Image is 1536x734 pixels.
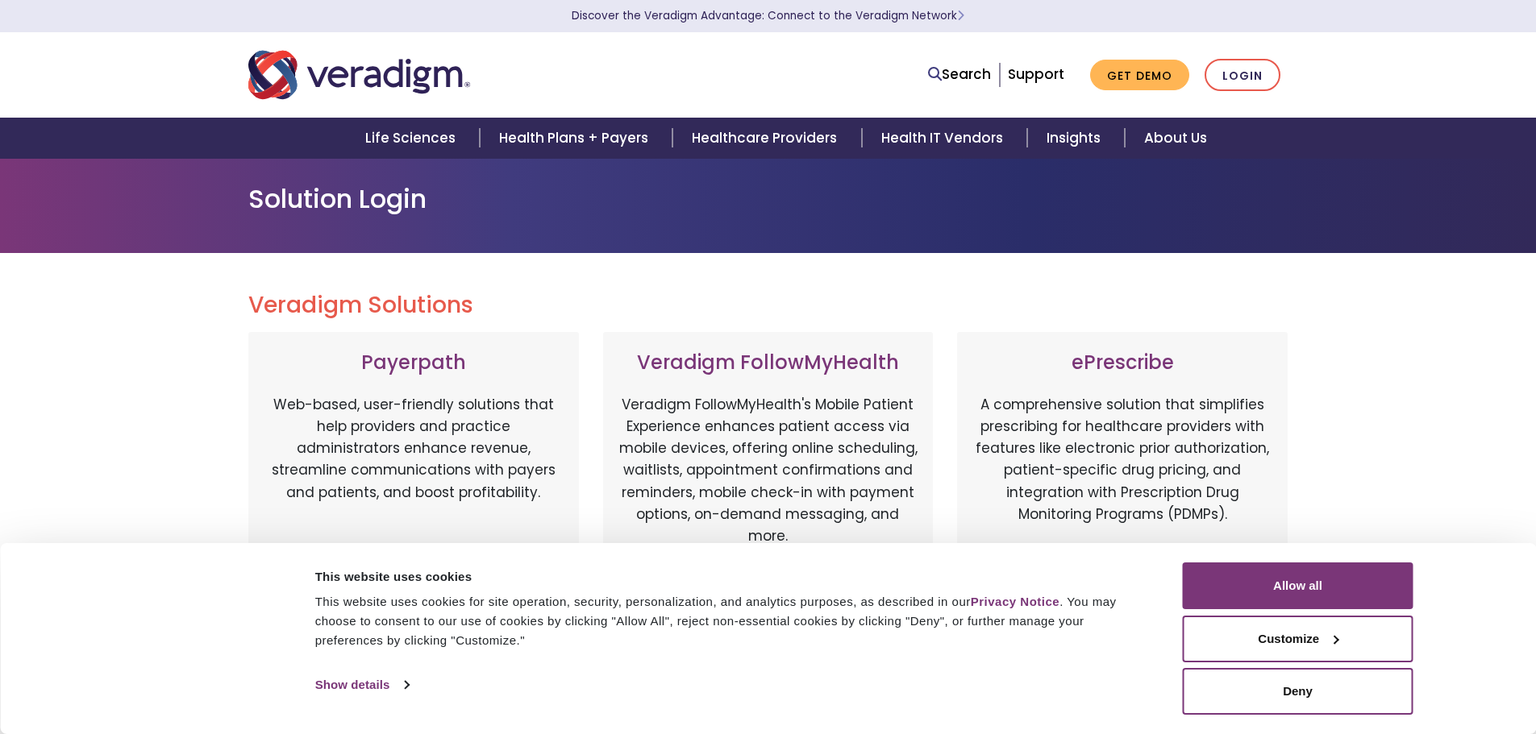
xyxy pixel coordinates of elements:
div: This website uses cookies [315,567,1147,587]
h2: Veradigm Solutions [248,292,1288,319]
p: Veradigm FollowMyHealth's Mobile Patient Experience enhances patient access via mobile devices, o... [619,394,918,547]
button: Customize [1183,616,1413,662]
a: Life Sciences [346,118,480,159]
img: Veradigm logo [248,48,470,102]
a: Health Plans + Payers [480,118,672,159]
a: Search [928,64,991,85]
a: Privacy Notice [971,595,1059,608]
button: Deny [1183,668,1413,715]
a: Support [1008,64,1064,84]
a: Show details [315,673,409,697]
h3: Payerpath [264,351,563,375]
h3: ePrescribe [973,351,1272,375]
h3: Veradigm FollowMyHealth [619,351,918,375]
button: Allow all [1183,562,1413,609]
a: Healthcare Providers [672,118,861,159]
p: A comprehensive solution that simplifies prescribing for healthcare providers with features like ... [973,394,1272,563]
div: This website uses cookies for site operation, security, personalization, and analytics purposes, ... [315,592,1147,650]
a: Get Demo [1090,60,1189,91]
a: Insights [1027,118,1125,159]
p: Web-based, user-friendly solutions that help providers and practice administrators enhance revenu... [264,394,563,563]
h1: Solution Login [248,184,1288,214]
a: Health IT Vendors [862,118,1027,159]
a: About Us [1125,118,1226,159]
a: Discover the Veradigm Advantage: Connect to the Veradigm NetworkLearn More [572,8,964,23]
a: Login [1205,59,1280,92]
span: Learn More [957,8,964,23]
